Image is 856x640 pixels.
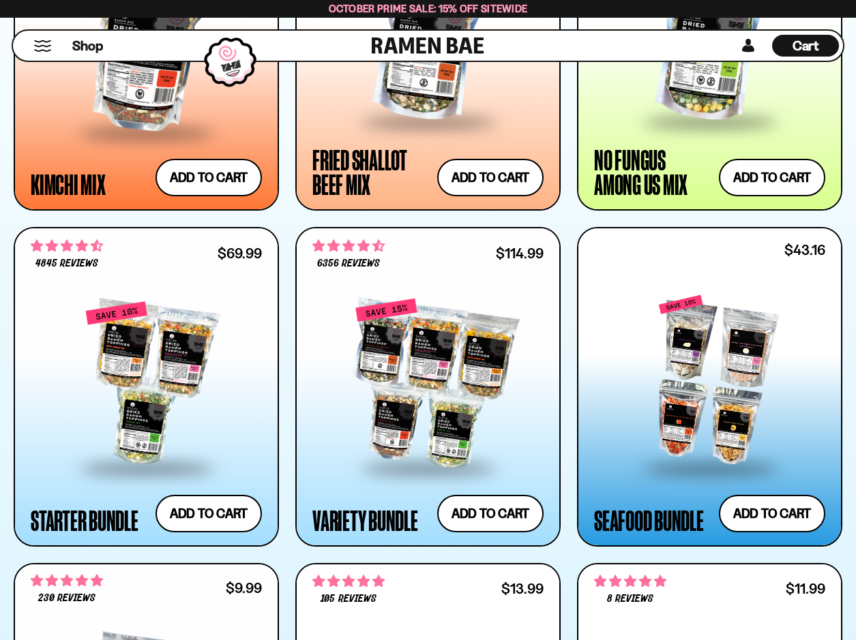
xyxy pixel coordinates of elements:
span: Shop [72,37,103,55]
span: Cart [793,37,819,54]
div: $11.99 [786,582,825,595]
div: Starter Bundle [31,508,138,532]
span: 8 reviews [607,594,653,605]
div: No Fungus Among Us Mix [594,147,712,196]
div: Fried Shallot Beef Mix [312,147,430,196]
a: 4.71 stars 4845 reviews $69.99 Starter Bundle Add to cart [14,227,279,546]
span: 4845 reviews [35,258,98,269]
div: $43.16 [784,243,825,256]
span: 4.75 stars [594,573,666,590]
span: 6356 reviews [317,258,380,269]
span: 230 reviews [38,593,95,604]
span: 4.90 stars [312,573,385,590]
button: Add to cart [437,495,544,532]
button: Mobile Menu Trigger [33,40,52,52]
button: Add to cart [156,159,262,196]
span: 4.63 stars [312,237,385,255]
div: $9.99 [226,581,262,594]
div: Variety Bundle [312,508,418,532]
div: Seafood Bundle [594,508,704,532]
div: $13.99 [501,582,544,595]
button: Add to cart [437,159,544,196]
span: 4.77 stars [31,572,103,590]
a: Shop [72,35,103,57]
span: 105 reviews [321,594,376,605]
button: Add to cart [156,495,262,532]
div: Cart [772,31,839,61]
button: Add to cart [719,159,825,196]
button: Add to cart [719,495,825,532]
div: $114.99 [496,247,544,260]
a: 4.63 stars 6356 reviews $114.99 Variety Bundle Add to cart [295,227,561,546]
span: October Prime Sale: 15% off Sitewide [329,2,528,15]
a: $43.16 Seafood Bundle Add to cart [577,227,842,546]
span: 4.71 stars [31,237,103,255]
div: $69.99 [218,247,262,260]
div: Kimchi Mix [31,172,106,196]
